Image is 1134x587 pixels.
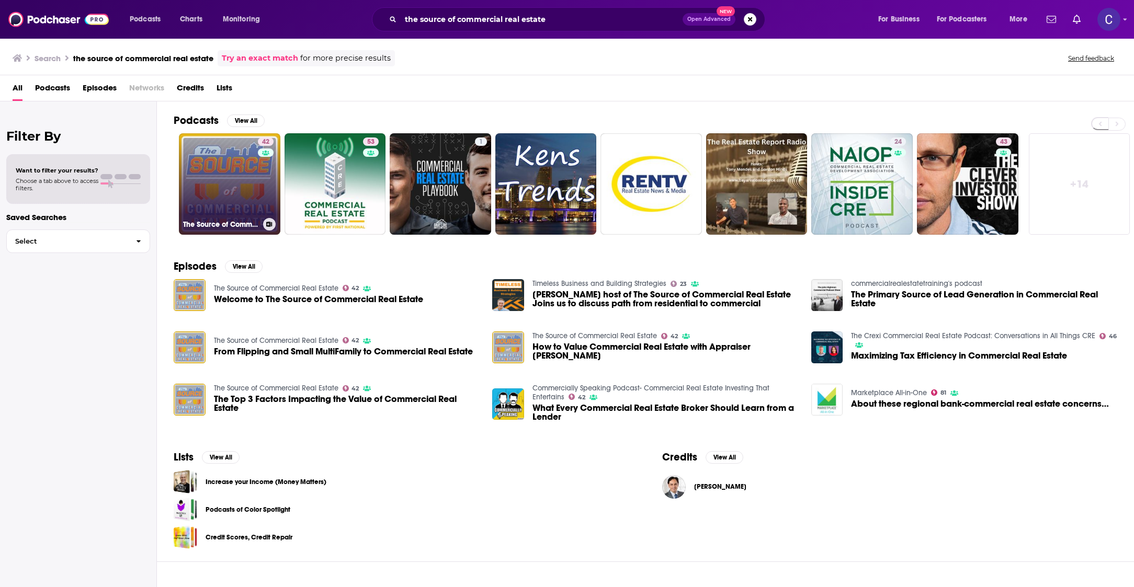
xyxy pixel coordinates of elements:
span: For Business [878,12,920,27]
a: Welcome to The Source of Commercial Real Estate [214,295,423,304]
img: Podchaser - Follow, Share and Rate Podcasts [8,9,109,29]
div: Domain Overview [40,62,94,68]
a: The Top 3 Factors Impacting the Value of Commercial Real Estate [174,384,206,416]
span: Logged in as publicityxxtina [1097,8,1120,31]
span: 42 [351,286,359,291]
h3: The Source of Commercial Real Estate [183,220,259,229]
a: Show notifications dropdown [1042,10,1060,28]
span: for more precise results [300,52,391,64]
a: The Crexi Commercial Real Estate Podcast: Conversations in All Things CRE [851,331,1095,340]
a: EpisodesView All [174,260,263,273]
span: For Podcasters [937,12,987,27]
a: Credits [177,79,204,101]
a: 46 [1099,333,1117,339]
span: 42 [351,386,359,391]
div: v 4.0.25 [29,17,51,25]
a: How to Value Commercial Real Estate with Appraiser Jason Beakley [532,342,799,360]
img: Welcome to The Source of Commercial Real Estate [174,279,206,311]
a: 42 [569,394,585,400]
a: Credit Scores, Credit Repair [206,532,292,543]
span: 42 [578,395,585,400]
img: website_grey.svg [17,27,25,36]
button: open menu [216,11,274,28]
span: 46 [1109,334,1117,339]
img: About these regional bank-commercial real estate concerns… [811,384,843,416]
span: Select [7,238,128,245]
img: Neal Bawa [662,475,686,499]
button: View All [202,451,240,464]
a: Credit Scores, Credit Repair [174,525,197,549]
a: Commercially Speaking Podcast- Commercial Real Estate Investing That Entertains [532,384,769,401]
img: tab_domain_overview_orange.svg [28,61,37,69]
a: Lists [217,79,232,101]
h2: Filter By [6,129,150,144]
button: open menu [1002,11,1040,28]
a: CreditsView All [662,451,743,464]
a: The Primary Source of Lead Generation in Commercial Real Estate [851,290,1117,308]
button: View All [706,451,743,464]
a: 43 [996,137,1012,146]
a: Neal Bawa [694,482,746,491]
span: Podcasts [130,12,161,27]
h2: Credits [662,451,697,464]
a: 42 [258,137,274,146]
a: Jonathan Hayek host of The Source of Commercial Real Estate Joins us to discuss path from residen... [492,279,524,311]
a: The Source of Commercial Real Estate [214,384,338,393]
a: Show notifications dropdown [1069,10,1085,28]
a: 53 [285,133,386,235]
span: Episodes [83,79,117,101]
a: Maximizing Tax Efficiency in Commercial Real Estate [851,351,1067,360]
a: PodcastsView All [174,114,265,127]
span: How to Value Commercial Real Estate with Appraiser [PERSON_NAME] [532,342,799,360]
button: open menu [930,11,1002,28]
span: New [717,6,735,16]
span: [PERSON_NAME] [694,482,746,491]
a: Try an exact match [222,52,298,64]
a: Increase your Income (Money Matters) [174,470,197,493]
a: Podcasts of Color Spotlight [174,498,197,521]
a: Podcasts of Color Spotlight [206,504,290,515]
button: Select [6,229,150,253]
button: View All [227,114,265,127]
div: Search podcasts, credits, & more... [382,7,775,31]
a: 1 [390,133,491,235]
a: Timeless Business and Building Strategies [532,279,666,288]
span: Monitoring [223,12,260,27]
button: Neal BawaNeal Bawa [662,470,1117,503]
img: The Primary Source of Lead Generation in Commercial Real Estate [811,279,843,311]
div: Domain: [DOMAIN_NAME] [27,27,115,36]
span: 23 [680,282,687,286]
img: From Flipping and Small MultiFamily to Commercial Real Estate [174,331,206,363]
a: From Flipping and Small MultiFamily to Commercial Real Estate [214,347,473,356]
a: 24 [811,133,913,235]
span: 42 [351,338,359,343]
a: 42 [343,285,359,291]
h2: Lists [174,451,194,464]
img: Maximizing Tax Efficiency in Commercial Real Estate [811,331,843,363]
a: Jonathan Hayek host of The Source of Commercial Real Estate Joins us to discuss path from residen... [532,290,799,308]
h2: Podcasts [174,114,219,127]
span: [PERSON_NAME] host of The Source of Commercial Real Estate Joins us to discuss path from resident... [532,290,799,308]
a: 53 [363,137,379,146]
span: Want to filter your results? [16,167,98,174]
span: Open Advanced [687,17,731,22]
span: 43 [1000,137,1007,147]
img: How to Value Commercial Real Estate with Appraiser Jason Beakley [492,331,524,363]
button: Open AdvancedNew [683,13,735,26]
img: logo_orange.svg [17,17,25,25]
a: The Source of Commercial Real Estate [214,284,338,293]
span: 24 [894,137,902,147]
span: 81 [940,390,946,395]
span: Choose a tab above to access filters. [16,177,98,192]
a: ListsView All [174,451,240,464]
a: Charts [173,11,209,28]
